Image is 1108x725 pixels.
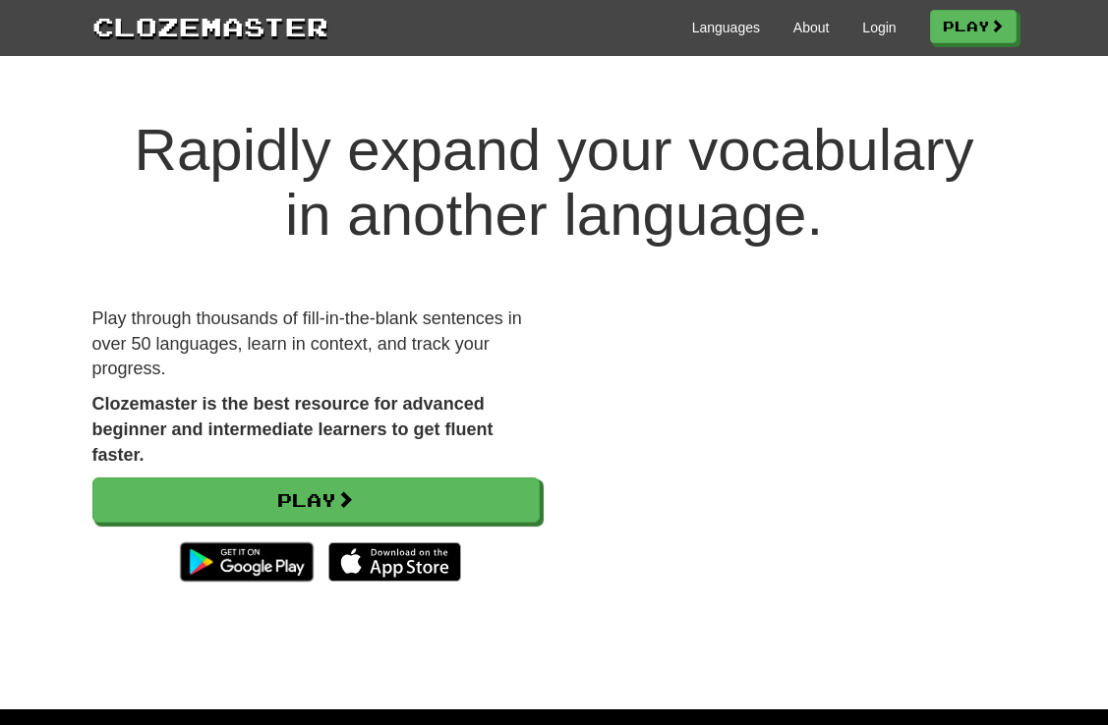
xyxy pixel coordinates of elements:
img: Get it on Google Play [170,532,322,591]
a: Login [862,18,896,37]
a: Clozemaster [92,8,328,44]
a: Play [930,10,1017,43]
a: Languages [692,18,760,37]
a: Play [92,477,540,523]
strong: Clozemaster is the best resource for advanced beginner and intermediate learners to get fluent fa... [92,394,494,464]
p: Play through thousands of fill-in-the-blank sentences in over 50 languages, learn in context, and... [92,307,540,382]
a: About [793,18,830,37]
img: Download_on_the_App_Store_Badge_US-UK_135x40-25178aeef6eb6b83b96f5f2d004eda3bffbb37122de64afbaef7... [328,542,461,582]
